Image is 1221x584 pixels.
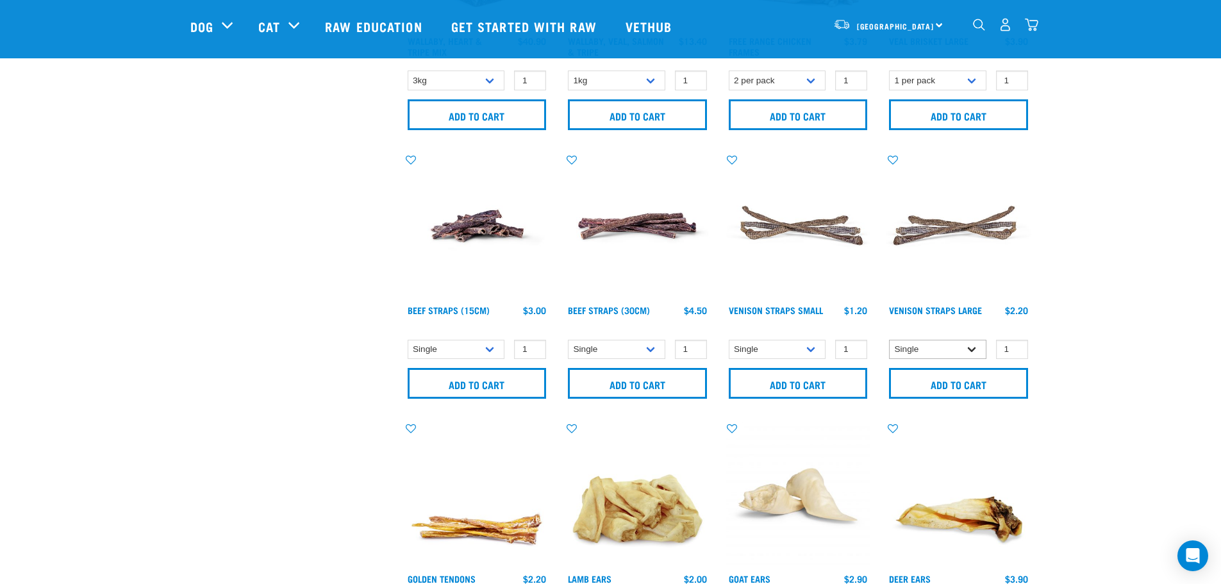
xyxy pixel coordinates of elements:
input: Add to cart [408,99,547,130]
img: Raw Essentials Beef Straps 6 Pack [565,153,710,299]
img: Goat Ears [726,422,871,567]
img: 1293 Golden Tendons 01 [404,422,550,567]
a: Vethub [613,1,688,52]
span: [GEOGRAPHIC_DATA] [857,24,934,28]
a: Beef Straps (15cm) [408,308,490,312]
input: Add to cart [889,368,1028,399]
a: Goat Ears [729,576,770,581]
input: Add to cart [729,99,868,130]
div: $2.90 [844,574,867,584]
img: user.png [999,18,1012,31]
input: 1 [675,340,707,360]
a: Venison Straps Large [889,308,982,312]
a: Get started with Raw [438,1,613,52]
div: Open Intercom Messenger [1177,540,1208,571]
input: 1 [675,71,707,90]
input: 1 [514,71,546,90]
img: Stack of 3 Venison Straps Treats for Pets [886,153,1031,299]
a: Venison Straps Small [729,308,823,312]
img: van-moving.png [833,19,851,30]
input: 1 [835,71,867,90]
input: Add to cart [889,99,1028,130]
a: Dog [190,17,213,36]
div: $1.20 [844,305,867,315]
a: Deer Ears [889,576,931,581]
a: Cat [258,17,280,36]
img: Pile Of Lamb Ears Treat For Pets [565,422,710,567]
input: 1 [996,71,1028,90]
div: $2.20 [523,574,546,584]
div: $2.00 [684,574,707,584]
img: A Deer Ear Treat For Pets [886,422,1031,567]
input: Add to cart [408,368,547,399]
input: Add to cart [729,368,868,399]
div: $4.50 [684,305,707,315]
div: $3.00 [523,305,546,315]
div: $2.20 [1005,305,1028,315]
a: Lamb Ears [568,576,611,581]
a: Beef Straps (30cm) [568,308,650,312]
input: Add to cart [568,368,707,399]
input: 1 [514,340,546,360]
a: Raw Education [312,1,438,52]
input: 1 [835,340,867,360]
input: 1 [996,340,1028,360]
img: Raw Essentials Beef Straps 15cm 6 Pack [404,153,550,299]
a: Golden Tendons [408,576,476,581]
input: Add to cart [568,99,707,130]
img: home-icon@2x.png [1025,18,1038,31]
img: Venison Straps [726,153,871,299]
img: home-icon-1@2x.png [973,19,985,31]
div: $3.90 [1005,574,1028,584]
